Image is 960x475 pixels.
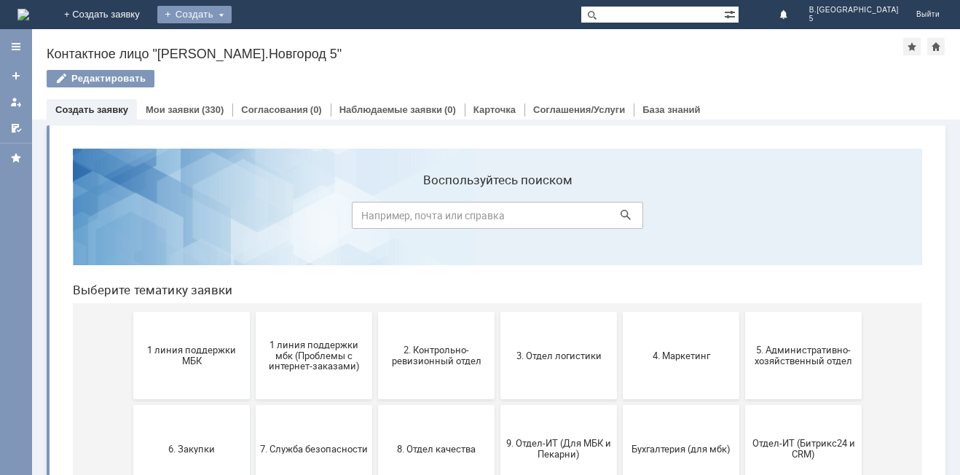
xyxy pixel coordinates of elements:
div: (330) [202,104,224,115]
span: 8. Отдел качества [321,306,429,317]
button: [PERSON_NAME]. Услуги ИТ для МБК (оформляет L1) [562,361,678,449]
span: 4. Маркетинг [566,213,674,224]
a: База знаний [642,104,700,115]
img: logo [17,9,29,20]
button: Отдел-ИТ (Офис) [72,361,189,449]
span: не актуален [688,399,796,410]
button: Это соглашение не активно! [439,361,556,449]
span: 9. Отдел-ИТ (Для МБК и Пекарни) [444,301,551,323]
span: 2. Контрольно-ревизионный отдел [321,208,429,229]
span: Это соглашение не активно! [444,394,551,416]
button: 4. Маркетинг [562,175,678,262]
button: Финансовый отдел [194,361,311,449]
button: 8. Отдел качества [317,268,433,356]
span: Расширенный поиск [724,7,739,20]
a: Создать заявку [55,104,128,115]
span: 5. Административно-хозяйственный отдел [688,208,796,229]
input: Например, почта или справка [291,65,582,92]
a: Карточка [473,104,516,115]
div: Контактное лицо "[PERSON_NAME].Новгород 5" [47,47,903,61]
span: 3. Отдел логистики [444,213,551,224]
button: 1 линия поддержки мбк (Проблемы с интернет-заказами) [194,175,311,262]
div: Создать [157,6,232,23]
button: 5. Административно-хозяйственный отдел [684,175,800,262]
span: Финансовый отдел [199,399,307,410]
button: 1 линия поддержки МБК [72,175,189,262]
button: Франчайзинг [317,361,433,449]
a: Мои заявки [4,90,28,114]
button: не актуален [684,361,800,449]
div: (0) [310,104,322,115]
span: В.[GEOGRAPHIC_DATA] [809,6,899,15]
span: Бухгалтерия (для мбк) [566,306,674,317]
button: 7. Служба безопасности [194,268,311,356]
span: 6. Закупки [76,306,184,317]
label: Воспользуйтесь поиском [291,36,582,50]
div: (0) [444,104,456,115]
button: 2. Контрольно-ревизионный отдел [317,175,433,262]
button: 9. Отдел-ИТ (Для МБК и Пекарни) [439,268,556,356]
button: Отдел-ИТ (Битрикс24 и CRM) [684,268,800,356]
a: Перейти на домашнюю страницу [17,9,29,20]
a: Создать заявку [4,64,28,87]
span: 7. Служба безопасности [199,306,307,317]
a: Согласования [241,104,308,115]
span: 1 линия поддержки МБК [76,208,184,229]
a: Соглашения/Услуги [533,104,625,115]
span: 5 [809,15,899,23]
span: [PERSON_NAME]. Услуги ИТ для МБК (оформляет L1) [566,388,674,421]
button: 6. Закупки [72,268,189,356]
span: Франчайзинг [321,399,429,410]
a: Наблюдаемые заявки [339,104,442,115]
a: Мои согласования [4,117,28,140]
a: Мои заявки [146,104,200,115]
button: 3. Отдел логистики [439,175,556,262]
header: Выберите тематику заявки [12,146,861,160]
span: Отдел-ИТ (Битрикс24 и CRM) [688,301,796,323]
div: Сделать домашней страницей [927,38,945,55]
span: 1 линия поддержки мбк (Проблемы с интернет-заказами) [199,202,307,235]
span: Отдел-ИТ (Офис) [76,399,184,410]
div: Добавить в избранное [903,38,921,55]
button: Бухгалтерия (для мбк) [562,268,678,356]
